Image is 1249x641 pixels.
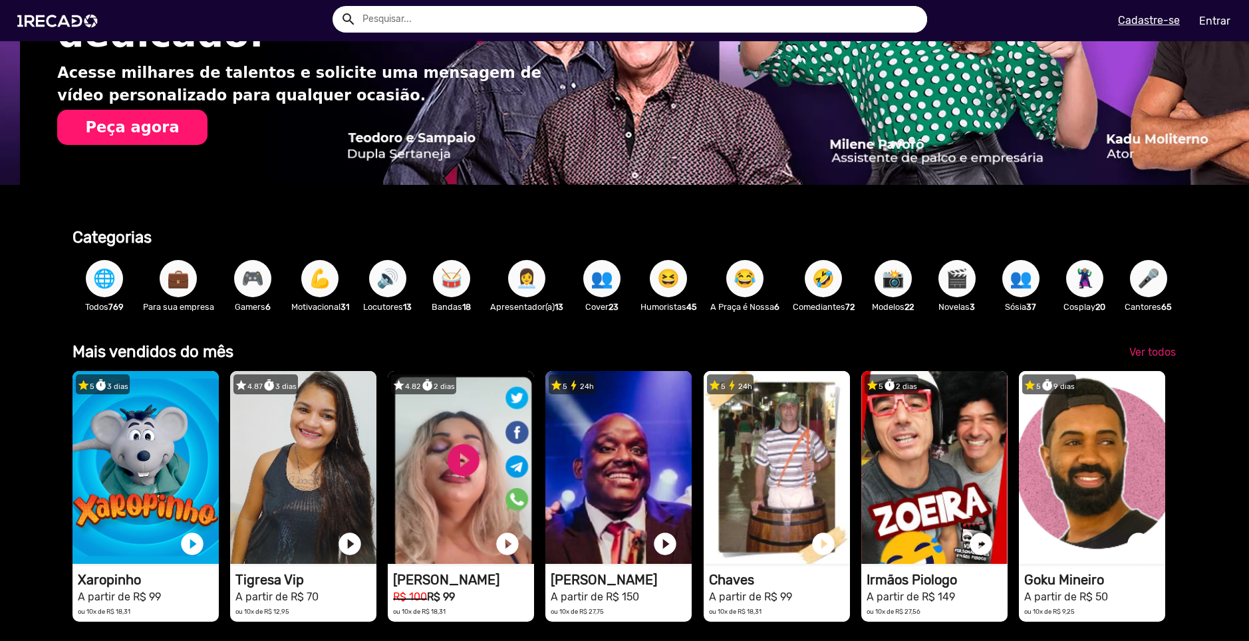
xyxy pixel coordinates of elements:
span: 👩‍💼 [515,260,538,297]
b: 6 [265,302,271,312]
p: Cantores [1123,301,1174,313]
small: ou 10x de R$ 18,31 [393,608,446,615]
a: play_circle_filled [810,531,837,557]
span: 🤣 [812,260,835,297]
b: 65 [1161,302,1172,312]
a: Entrar [1190,9,1239,33]
b: Mais vendidos do mês [72,342,233,361]
b: R$ 99 [427,590,455,603]
h1: Tigresa Vip [235,572,376,588]
video: 1RECADO vídeos dedicados para fãs e empresas [861,371,1008,564]
a: play_circle_filled [337,531,363,557]
video: 1RECADO vídeos dedicados para fãs e empresas [545,371,692,564]
p: Comediantes [793,301,855,313]
b: 13 [555,302,563,312]
small: A partir de R$ 50 [1024,590,1108,603]
span: 📸 [882,260,904,297]
span: 🥁 [440,260,463,297]
u: Cadastre-se [1118,14,1180,27]
button: 👩‍💼 [508,260,545,297]
b: 769 [108,302,124,312]
small: ou 10x de R$ 18,31 [709,608,762,615]
button: 🤣 [805,260,842,297]
small: A partir de R$ 99 [78,590,161,603]
button: 💼 [160,260,197,297]
button: 🌐 [86,260,123,297]
video: 1RECADO vídeos dedicados para fãs e empresas [704,371,850,564]
b: 31 [341,302,349,312]
span: 💼 [167,260,190,297]
button: 🎬 [938,260,976,297]
span: 🔊 [376,260,399,297]
b: 20 [1095,302,1105,312]
span: Ver todos [1129,346,1176,358]
video: 1RECADO vídeos dedicados para fãs e empresas [72,371,219,564]
b: 37 [1026,302,1036,312]
span: 🎤 [1137,260,1160,297]
p: Acesse milhares de talentos e solicite uma mensagem de vídeo personalizado para qualquer ocasião. [57,62,557,107]
h1: Goku Mineiro [1024,572,1165,588]
small: A partir de R$ 99 [709,590,792,603]
h1: [PERSON_NAME] [551,572,692,588]
button: 👥 [1002,260,1040,297]
a: play_circle_filled [1125,531,1152,557]
b: 45 [686,302,697,312]
button: 🥁 [433,260,470,297]
p: Para sua empresa [143,301,214,313]
b: 22 [904,302,914,312]
p: Sósia [996,301,1046,313]
p: A Praça é Nossa [710,301,779,313]
input: Pesquisar... [352,6,927,33]
button: Peça agora [57,110,207,145]
span: 🎬 [946,260,968,297]
button: 🎮 [234,260,271,297]
a: play_circle_filled [494,531,521,557]
p: Todos [79,301,130,313]
span: 😂 [734,260,756,297]
small: A partir de R$ 70 [235,590,319,603]
h1: Irmãos Piologo [867,572,1008,588]
small: ou 10x de R$ 27,75 [551,608,604,615]
small: ou 10x de R$ 12,95 [235,608,289,615]
span: 🎮 [241,260,264,297]
a: play_circle_filled [179,531,206,557]
a: play_circle_filled [968,531,994,557]
b: 23 [609,302,619,312]
video: 1RECADO vídeos dedicados para fãs e empresas [230,371,376,564]
button: Example home icon [336,7,359,30]
p: Novelas [932,301,982,313]
span: 😆 [657,260,680,297]
b: Categorias [72,228,152,247]
small: ou 10x de R$ 27,56 [867,608,920,615]
small: A partir de R$ 149 [867,590,955,603]
small: ou 10x de R$ 18,31 [78,608,130,615]
button: 👥 [583,260,621,297]
p: Bandas [426,301,477,313]
b: 72 [845,302,855,312]
span: 👥 [591,260,613,297]
button: 😆 [650,260,687,297]
p: Motivacional [291,301,349,313]
small: A partir de R$ 150 [551,590,639,603]
p: Cosplay [1059,301,1110,313]
h1: Xaropinho [78,572,219,588]
span: 👥 [1010,260,1032,297]
a: play_circle_filled [652,531,678,557]
h1: [PERSON_NAME] [393,572,534,588]
mat-icon: Example home icon [341,11,356,27]
span: 💪 [309,260,331,297]
small: R$ 100 [393,590,427,603]
p: Modelos [868,301,918,313]
b: 18 [462,302,471,312]
button: 😂 [726,260,763,297]
button: 💪 [301,260,339,297]
h1: Chaves [709,572,850,588]
b: 3 [970,302,975,312]
span: 🦹🏼‍♀️ [1073,260,1096,297]
p: Gamers [227,301,278,313]
p: Humoristas [640,301,697,313]
video: 1RECADO vídeos dedicados para fãs e empresas [1019,371,1165,564]
small: ou 10x de R$ 9,25 [1024,608,1075,615]
button: 🎤 [1130,260,1167,297]
p: Locutores [362,301,413,313]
